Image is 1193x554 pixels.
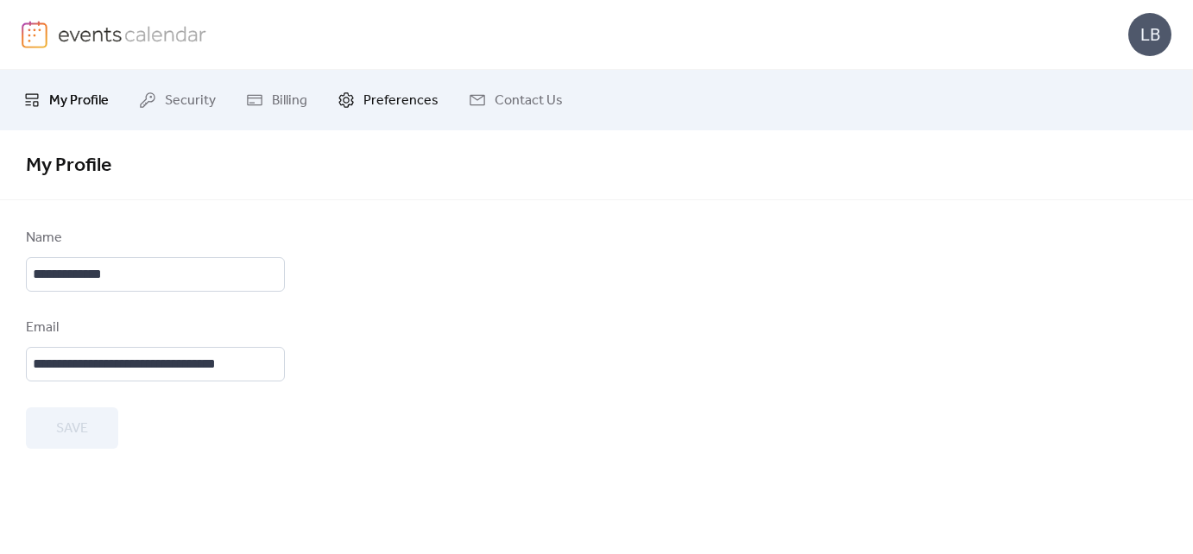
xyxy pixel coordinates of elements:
[26,228,281,249] div: Name
[325,77,451,123] a: Preferences
[165,91,216,111] span: Security
[26,318,281,338] div: Email
[272,91,307,111] span: Billing
[58,21,207,47] img: logo-type
[126,77,229,123] a: Security
[10,77,122,123] a: My Profile
[495,91,563,111] span: Contact Us
[456,77,576,123] a: Contact Us
[49,91,109,111] span: My Profile
[22,21,47,48] img: logo
[233,77,320,123] a: Billing
[363,91,439,111] span: Preferences
[26,147,111,185] span: My Profile
[1128,13,1171,56] div: LB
